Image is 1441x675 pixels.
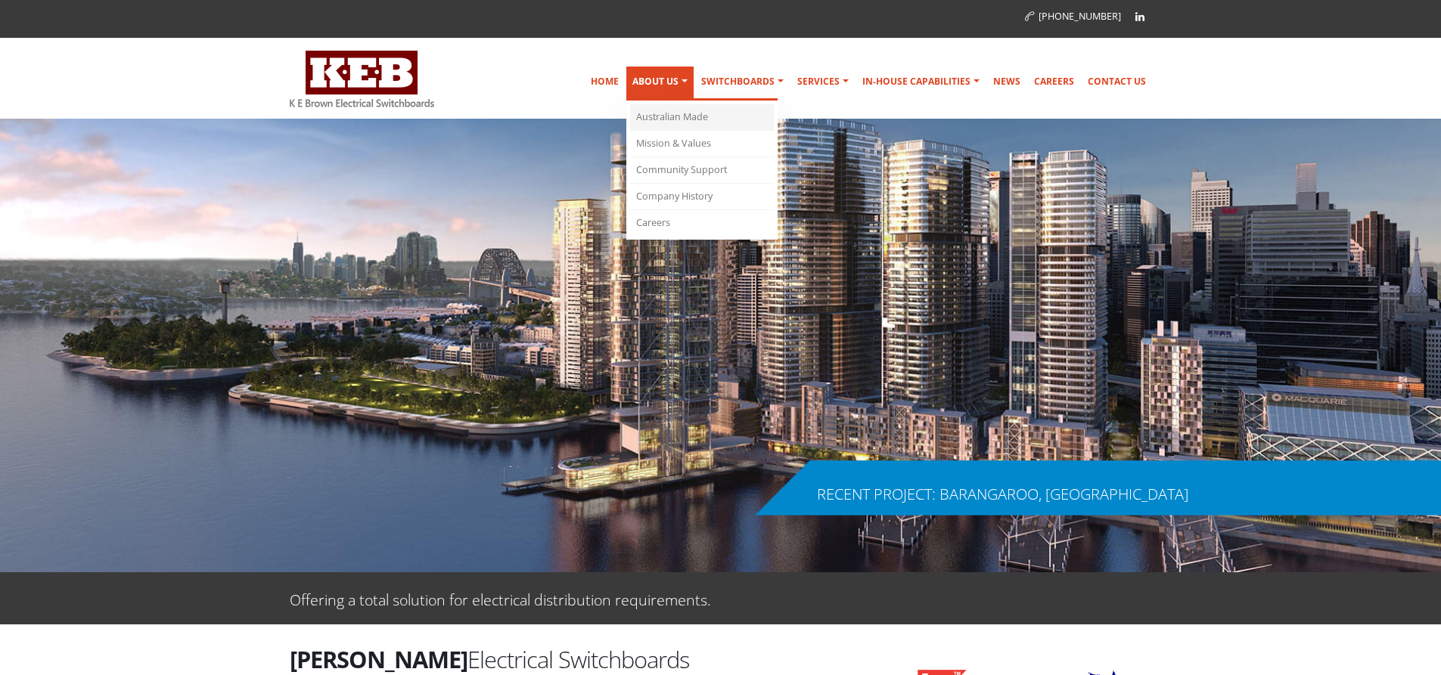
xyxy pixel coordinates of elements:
a: Careers [1028,67,1080,97]
a: In-house Capabilities [856,67,986,97]
a: About Us [626,67,694,101]
a: Linkedin [1129,5,1151,28]
a: Company History [630,184,774,210]
p: Offering a total solution for electrical distribution requirements. [290,587,711,609]
a: Home [585,67,625,97]
a: Careers [630,210,774,236]
a: Community Support [630,157,774,184]
div: RECENT PROJECT: BARANGAROO, [GEOGRAPHIC_DATA] [817,487,1188,502]
a: Switchboards [695,67,790,97]
strong: [PERSON_NAME] [290,643,467,675]
img: K E Brown Electrical Switchboards [290,51,434,107]
a: Australian Made [630,104,774,131]
a: Services [791,67,855,97]
a: News [987,67,1026,97]
a: Mission & Values [630,131,774,157]
a: Contact Us [1082,67,1152,97]
a: [PHONE_NUMBER] [1025,10,1121,23]
h2: Electrical Switchboards [290,643,857,675]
